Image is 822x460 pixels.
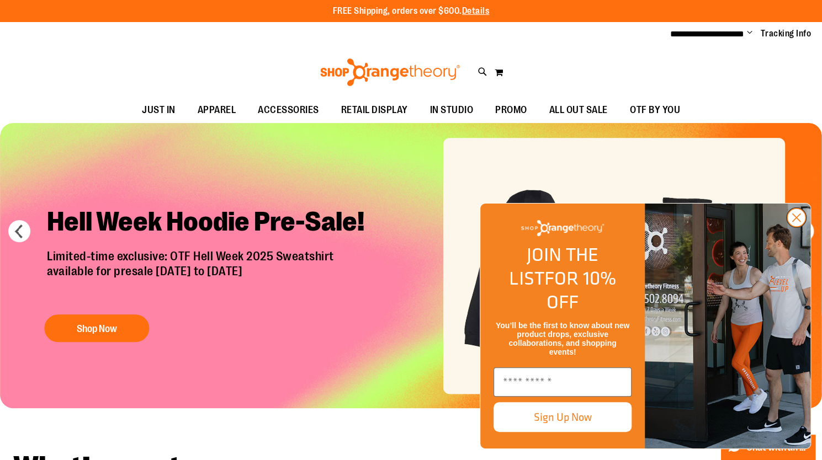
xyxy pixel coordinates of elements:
span: APPAREL [198,98,236,122]
a: Tracking Info [761,28,812,40]
img: Shop Orangtheory [645,204,810,448]
button: Shop Now [44,314,149,342]
span: OTF BY YOU [630,98,680,122]
h2: Hell Week Hoodie Pre-Sale! [39,197,384,249]
button: Account menu [747,28,752,39]
button: Close dialog [786,207,807,228]
span: FOR 10% OFF [544,264,616,315]
img: Shop Orangetheory [319,58,462,86]
span: ACCESSORIES [258,98,319,122]
p: FREE Shipping, orders over $600. [333,5,490,18]
span: You’ll be the first to know about new product drops, exclusive collaborations, and shopping events! [496,321,629,356]
span: PROMO [495,98,527,122]
img: Shop Orangetheory [521,220,604,236]
input: Enter email [494,367,632,397]
span: JUST IN [142,98,176,122]
span: ALL OUT SALE [549,98,608,122]
button: Sign Up Now [494,402,632,432]
span: IN STUDIO [430,98,474,122]
button: prev [8,220,30,242]
span: RETAIL DISPLAY [341,98,408,122]
a: Hell Week Hoodie Pre-Sale! Limited-time exclusive: OTF Hell Week 2025 Sweatshirtavailable for pre... [39,197,384,347]
span: JOIN THE LIST [509,240,598,292]
a: Details [462,6,490,16]
p: Limited-time exclusive: OTF Hell Week 2025 Sweatshirt available for presale [DATE] to [DATE] [39,249,384,303]
div: FLYOUT Form [469,192,822,460]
